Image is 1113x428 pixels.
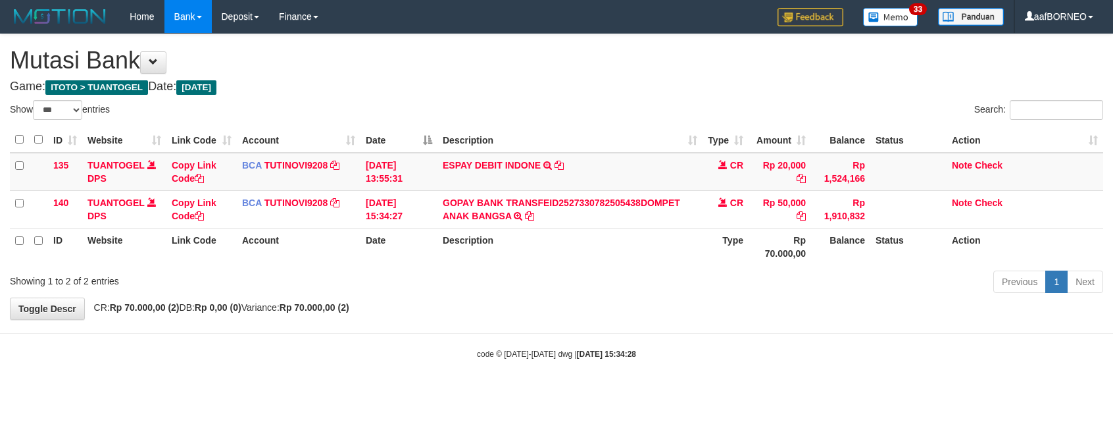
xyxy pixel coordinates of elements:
[870,127,947,153] th: Status
[360,190,437,228] td: [DATE] 15:34:27
[811,127,870,153] th: Balance
[952,160,972,171] a: Note
[176,80,216,95] span: [DATE]
[577,350,636,359] strong: [DATE] 15:34:28
[87,198,145,208] a: TUANTOGEL
[330,160,339,171] a: Copy TUTINOVI9208 to clipboard
[437,127,703,153] th: Description: activate to sort column ascending
[360,153,437,191] td: [DATE] 13:55:31
[975,198,1002,208] a: Check
[938,8,1004,26] img: panduan.png
[909,3,927,15] span: 33
[730,198,743,208] span: CR
[749,190,811,228] td: Rp 50,000
[53,160,68,171] span: 135
[703,228,749,265] th: Type
[730,160,743,171] span: CR
[1045,271,1068,293] a: 1
[437,228,703,265] th: Description
[166,228,237,265] th: Link Code
[1010,100,1103,120] input: Search:
[443,198,680,221] a: GOPAY BANK TRANSFEID2527330782505438DOMPET ANAK BANGSA
[237,127,360,153] th: Account: activate to sort column ascending
[811,228,870,265] th: Balance
[172,198,216,221] a: Copy Link Code
[811,190,870,228] td: Rp 1,910,832
[811,153,870,191] td: Rp 1,524,166
[749,127,811,153] th: Amount: activate to sort column ascending
[797,211,806,221] a: Copy Rp 50,000 to clipboard
[477,350,636,359] small: code © [DATE]-[DATE] dwg |
[110,302,180,313] strong: Rp 70.000,00 (2)
[443,160,541,171] a: ESPAY DEBIT INDONE
[242,198,262,208] span: BCA
[48,127,82,153] th: ID: activate to sort column ascending
[360,228,437,265] th: Date
[870,228,947,265] th: Status
[947,228,1103,265] th: Action
[952,198,972,208] a: Note
[280,302,349,313] strong: Rp 70.000,00 (2)
[264,160,328,171] a: TUTINOVI9208
[863,8,918,26] img: Button%20Memo.svg
[264,198,328,208] a: TUTINOVI9208
[975,160,1002,171] a: Check
[10,47,1103,74] h1: Mutasi Bank
[242,160,262,171] span: BCA
[82,153,166,191] td: DPS
[1067,271,1103,293] a: Next
[172,160,216,184] a: Copy Link Code
[82,190,166,228] td: DPS
[10,80,1103,94] h4: Game: Date:
[87,160,145,171] a: TUANTOGEL
[10,100,110,120] label: Show entries
[10,298,85,320] a: Toggle Descr
[749,228,811,265] th: Rp 70.000,00
[525,211,534,221] a: Copy GOPAY BANK TRANSFEID2527330782505438DOMPET ANAK BANGSA to clipboard
[195,302,241,313] strong: Rp 0,00 (0)
[555,160,564,171] a: Copy ESPAY DEBIT INDONE to clipboard
[749,153,811,191] td: Rp 20,000
[974,100,1103,120] label: Search:
[703,127,749,153] th: Type: activate to sort column ascending
[947,127,1103,153] th: Action: activate to sort column ascending
[10,269,454,288] div: Showing 1 to 2 of 2 entries
[45,80,148,95] span: ITOTO > TUANTOGEL
[82,127,166,153] th: Website: activate to sort column ascending
[993,271,1046,293] a: Previous
[166,127,237,153] th: Link Code: activate to sort column ascending
[797,173,806,184] a: Copy Rp 20,000 to clipboard
[778,8,843,26] img: Feedback.jpg
[33,100,82,120] select: Showentries
[82,228,166,265] th: Website
[237,228,360,265] th: Account
[360,127,437,153] th: Date: activate to sort column descending
[53,198,68,208] span: 140
[10,7,110,26] img: MOTION_logo.png
[48,228,82,265] th: ID
[330,198,339,208] a: Copy TUTINOVI9208 to clipboard
[87,302,349,313] span: CR: DB: Variance:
